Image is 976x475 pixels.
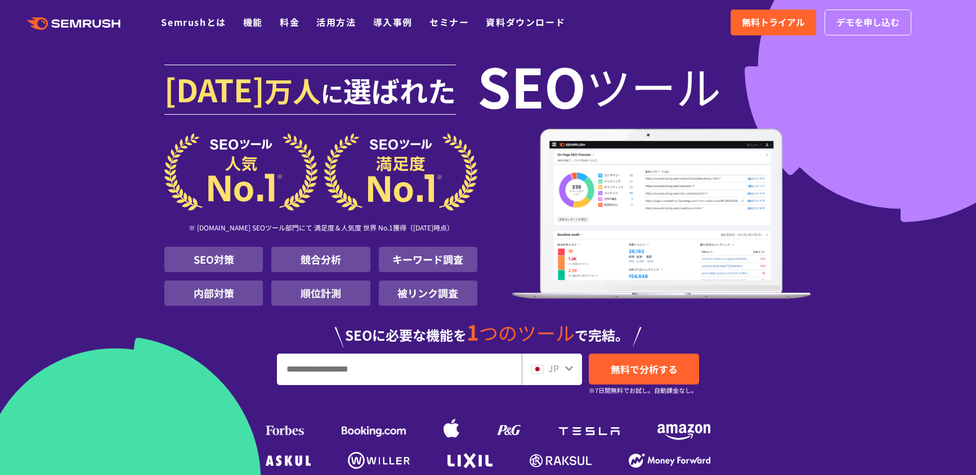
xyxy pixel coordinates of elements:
[379,281,477,306] li: 被リンク調査
[164,310,812,347] div: SEOに必要な機能を
[280,15,299,29] a: 料金
[731,10,816,35] a: 無料トライアル
[379,247,477,272] li: キーワード調査
[575,325,629,345] span: で完結。
[164,281,263,306] li: 内部対策
[277,354,521,384] input: URL、キーワードを入力してください
[548,361,559,375] span: JP
[243,15,263,29] a: 機能
[164,247,263,272] li: SEO対策
[477,63,586,108] span: SEO
[271,247,370,272] li: 競合分析
[742,15,805,30] span: 無料トライアル
[161,15,226,29] a: Semrushとは
[486,15,565,29] a: 資料ダウンロード
[265,70,321,110] span: 万人
[316,15,356,29] a: 活用方法
[164,66,265,111] span: [DATE]
[343,70,456,110] span: 選ばれた
[429,15,469,29] a: セミナー
[836,15,899,30] span: デモを申し込む
[271,281,370,306] li: 順位計測
[321,76,343,109] span: に
[825,10,911,35] a: デモを申し込む
[164,211,477,247] div: ※ [DOMAIN_NAME] SEOツール部門にて 満足度＆人気度 世界 No.1獲得（[DATE]時点）
[589,385,697,396] small: ※7日間無料でお試し。自動課金なし。
[373,15,413,29] a: 導入事例
[479,319,575,346] span: つのツール
[467,316,479,347] span: 1
[589,354,699,384] a: 無料で分析する
[611,362,678,376] span: 無料で分析する
[586,63,721,108] span: ツール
